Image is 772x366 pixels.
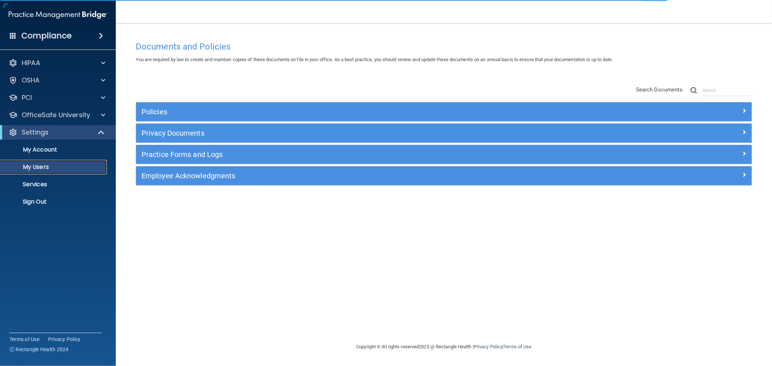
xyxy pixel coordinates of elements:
input: Search [703,85,752,96]
h4: Compliance [21,31,72,41]
p: My Users [5,163,104,171]
p: HIPAA [22,59,40,67]
span: Search Documents: [636,86,684,93]
div: Copyright © All rights reserved 2025 @ Rectangle Health | | [312,335,576,358]
h5: Privacy Documents [142,129,592,137]
a: Policies [142,106,746,118]
span: Ⓒ Rectangle Health 2024 [9,346,69,353]
p: PCI [22,93,32,102]
p: My Account [5,146,104,153]
h4: Documents and Policies [136,42,752,51]
a: Practice Forms and Logs [142,149,746,160]
a: Privacy Documents [142,127,746,139]
span: You are required by law to create and maintain copies of these documents on file in your office. ... [136,57,613,62]
a: Privacy Policy [474,344,502,349]
p: OfficeSafe University [22,111,90,119]
a: Terms of Use [503,344,531,349]
a: HIPAA [9,59,105,67]
a: OfficeSafe University [9,111,105,119]
a: Privacy Policy [48,336,81,343]
p: OSHA [22,76,40,85]
a: PCI [9,93,105,102]
a: Settings [9,128,105,137]
a: Terms of Use [9,336,39,343]
h5: Practice Forms and Logs [142,150,592,158]
h5: Policies [142,108,592,116]
img: PMB logo [9,8,107,22]
a: OSHA [9,76,105,85]
a: Employee Acknowledgments [142,170,746,182]
img: ic-search.3b580494.png [691,87,697,94]
h5: Employee Acknowledgments [142,172,592,180]
p: Services [5,181,104,188]
p: Settings [22,128,48,137]
p: Sign Out [5,198,104,205]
